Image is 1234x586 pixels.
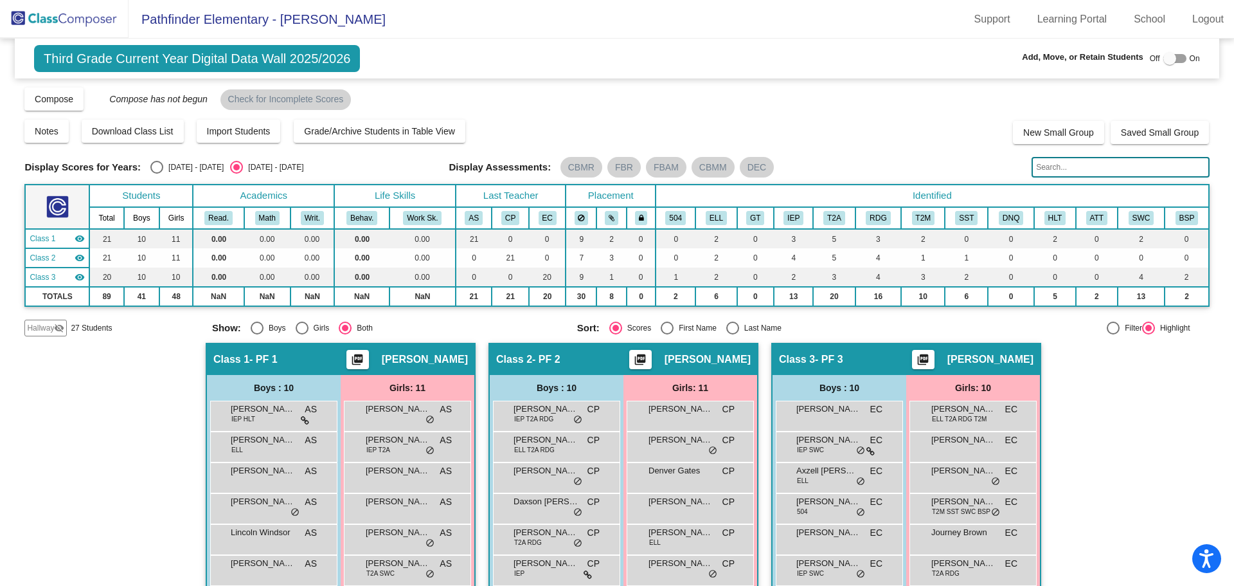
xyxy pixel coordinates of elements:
td: 1 [596,268,627,287]
span: Add, Move, or Retain Students [1022,51,1143,64]
td: 0 [737,248,774,268]
mat-chip: CBMM [692,157,735,178]
span: EC [1005,434,1017,447]
span: 27 Students [71,322,112,334]
span: - PF 2 [532,353,560,366]
mat-chip: FBR [607,157,641,178]
td: 0 [1165,229,1208,248]
span: CP [722,403,735,416]
td: NaN [334,287,389,306]
div: Both [352,322,373,334]
span: Class 3 [30,271,55,283]
span: EC [870,464,882,478]
mat-chip: CBMR [560,157,602,178]
td: 4 [774,248,813,268]
button: Print Students Details [912,350,934,369]
span: AS [440,403,452,416]
th: English Language Learner [695,207,737,229]
th: Life Skills [334,185,456,207]
div: [DATE] - [DATE] [243,161,303,173]
span: - PF 1 [249,353,278,366]
span: EC [1005,403,1017,416]
td: 0.00 [334,268,389,287]
td: 89 [89,287,123,306]
span: [PERSON_NAME] [665,353,751,366]
mat-chip: DEC [740,157,774,178]
td: 21 [492,287,529,306]
a: School [1123,9,1176,30]
mat-chip: FBAM [646,157,686,178]
span: [PERSON_NAME] [931,403,996,416]
span: Class 3 [779,353,815,366]
mat-icon: picture_as_pdf [915,353,931,371]
button: DNQ [999,211,1023,225]
div: Boys : 10 [490,375,623,401]
td: 10 [124,268,159,287]
span: [PERSON_NAME] [947,353,1033,366]
td: Emily Courtney - PF 3 [25,268,89,287]
td: 0 [529,229,566,248]
td: 21 [89,229,123,248]
button: ATT [1086,211,1107,225]
span: [PERSON_NAME] [231,464,295,477]
th: Health Issues/Concerns [1034,207,1076,229]
td: 11 [159,248,193,268]
span: Display Scores for Years: [24,161,141,173]
td: 5 [813,229,855,248]
td: 0 [656,248,695,268]
td: 0.00 [193,268,244,287]
button: HLT [1044,211,1066,225]
span: Saved Small Group [1121,127,1199,138]
span: IEP HLT [231,414,255,424]
td: 0 [456,248,492,268]
td: 1 [901,248,945,268]
span: [PERSON_NAME] [366,403,430,416]
span: IEP SWC [797,445,824,455]
span: [PERSON_NAME] [382,353,468,366]
span: [PERSON_NAME] [796,434,861,446]
span: [PERSON_NAME] [648,495,713,508]
td: 0.00 [291,248,335,268]
button: Notes [24,120,69,143]
button: Read. [204,211,233,225]
button: Print Students Details [346,350,369,369]
td: 7 [566,248,596,268]
td: 0 [737,268,774,287]
td: 41 [124,287,159,306]
span: [PERSON_NAME] [796,495,861,508]
td: 16 [855,287,902,306]
td: 6 [695,287,737,306]
td: 0 [1165,248,1208,268]
span: ELL T2A RDG T2M [932,414,987,424]
td: 0 [492,229,529,248]
td: 2 [774,268,813,287]
span: AS [440,495,452,509]
mat-icon: visibility [75,253,85,263]
span: do_not_disturb_alt [425,446,434,456]
th: Reading Improvement (2B) at some point in the 2024-25 school year [855,207,902,229]
td: 4 [1118,268,1165,287]
span: Compose [35,94,73,104]
span: AS [305,464,317,478]
span: ELL T2A RDG [514,445,555,455]
td: 0 [529,248,566,268]
span: [PERSON_NAME] [514,434,578,446]
span: do_not_disturb_alt [573,415,582,425]
td: 21 [89,248,123,268]
td: 2 [1165,268,1208,287]
span: Off [1150,53,1160,64]
td: NaN [193,287,244,306]
span: AS [305,495,317,509]
span: Class 1 [30,233,55,244]
td: 0.00 [291,268,335,287]
mat-icon: visibility [75,233,85,244]
th: SST Process was initiated or continued this year [945,207,988,229]
th: Identified [656,185,1209,207]
td: 0.00 [389,248,456,268]
td: 0.00 [244,268,291,287]
td: 0.00 [193,248,244,268]
div: Boys : 10 [773,375,906,401]
button: Work Sk. [403,211,442,225]
th: Keep with teacher [627,207,656,229]
input: Search... [1032,157,1209,178]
